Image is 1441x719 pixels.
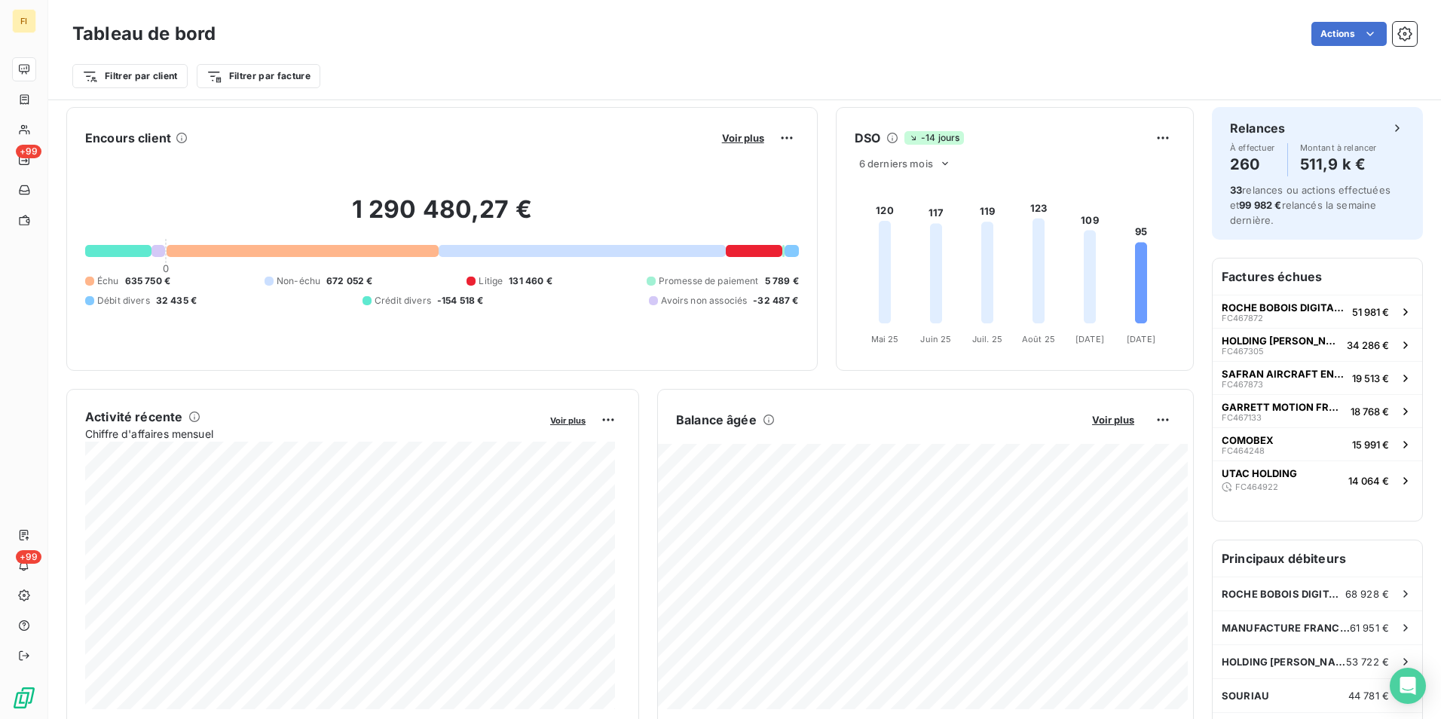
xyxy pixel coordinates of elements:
[1230,152,1275,176] h4: 260
[1348,690,1389,702] span: 44 781 €
[437,294,484,307] span: -154 518 €
[1230,184,1242,196] span: 33
[16,145,41,158] span: +99
[1222,401,1345,413] span: GARRETT MOTION FRANCE S.A.S.
[1222,368,1346,380] span: SAFRAN AIRCRAFT ENGINES
[1352,439,1389,451] span: 15 991 €
[859,158,933,170] span: 6 derniers mois
[277,274,320,288] span: Non-échu
[1351,405,1389,418] span: 18 768 €
[1390,668,1426,704] div: Open Intercom Messenger
[163,262,169,274] span: 0
[97,274,119,288] span: Échu
[375,294,431,307] span: Crédit divers
[1222,622,1350,634] span: MANUFACTURE FRANCAISE DES PNEUMATIQUES
[72,20,216,47] h3: Tableau de bord
[479,274,503,288] span: Litige
[1092,414,1134,426] span: Voir plus
[97,294,150,307] span: Débit divers
[85,194,799,240] h2: 1 290 480,27 €
[550,415,586,426] span: Voir plus
[1213,540,1422,577] h6: Principaux débiteurs
[1222,347,1264,356] span: FC467305
[855,129,880,147] h6: DSO
[1222,588,1345,600] span: ROCHE BOBOIS DIGITAL SERVICES
[972,334,1002,344] tspan: Juil. 25
[1352,372,1389,384] span: 19 513 €
[85,408,182,426] h6: Activité récente
[1350,622,1389,634] span: 61 951 €
[1345,588,1389,600] span: 68 928 €
[1222,314,1263,323] span: FC467872
[1213,259,1422,295] h6: Factures échues
[661,294,747,307] span: Avoirs non associés
[753,294,798,307] span: -32 487 €
[1222,446,1265,455] span: FC464248
[920,334,951,344] tspan: Juin 25
[1127,334,1155,344] tspan: [DATE]
[1348,475,1389,487] span: 14 064 €
[659,274,759,288] span: Promesse de paiement
[125,274,170,288] span: 635 750 €
[1222,434,1274,446] span: COMOBEX
[1311,22,1387,46] button: Actions
[1239,199,1281,211] span: 99 982 €
[1213,361,1422,394] button: SAFRAN AIRCRAFT ENGINESFC46787319 513 €
[1222,690,1269,702] span: SOURIAU
[1230,119,1285,137] h6: Relances
[1213,427,1422,460] button: COMOBEXFC46424815 991 €
[1213,295,1422,328] button: ROCHE BOBOIS DIGITAL SERVICESFC46787251 981 €
[1213,394,1422,427] button: GARRETT MOTION FRANCE S.A.S.FC46713318 768 €
[1222,467,1297,479] span: UTAC HOLDING
[85,426,540,442] span: Chiffre d'affaires mensuel
[722,132,764,144] span: Voir plus
[1346,656,1389,668] span: 53 722 €
[197,64,320,88] button: Filtrer par facture
[1230,143,1275,152] span: À effectuer
[1222,301,1346,314] span: ROCHE BOBOIS DIGITAL SERVICES
[156,294,197,307] span: 32 435 €
[1352,306,1389,318] span: 51 981 €
[717,131,769,145] button: Voir plus
[870,334,898,344] tspan: Mai 25
[85,129,171,147] h6: Encours client
[1088,413,1139,427] button: Voir plus
[676,411,757,429] h6: Balance âgée
[904,131,964,145] span: -14 jours
[1075,334,1104,344] tspan: [DATE]
[509,274,552,288] span: 131 460 €
[1222,413,1262,422] span: FC467133
[1230,184,1391,226] span: relances ou actions effectuées et relancés la semaine dernière.
[546,413,590,427] button: Voir plus
[12,9,36,33] div: FI
[1022,334,1055,344] tspan: Août 25
[1213,328,1422,361] button: HOLDING [PERSON_NAME]FC46730534 286 €
[12,686,36,710] img: Logo LeanPay
[1222,656,1346,668] span: HOLDING [PERSON_NAME]
[765,274,799,288] span: 5 789 €
[326,274,372,288] span: 672 052 €
[1222,380,1263,389] span: FC467873
[1347,339,1389,351] span: 34 286 €
[16,550,41,564] span: +99
[72,64,188,88] button: Filtrer par client
[1222,335,1341,347] span: HOLDING [PERSON_NAME]
[1300,143,1377,152] span: Montant à relancer
[1235,482,1278,491] span: FC464922
[1300,152,1377,176] h4: 511,9 k €
[1213,460,1422,500] button: UTAC HOLDINGFC46492214 064 €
